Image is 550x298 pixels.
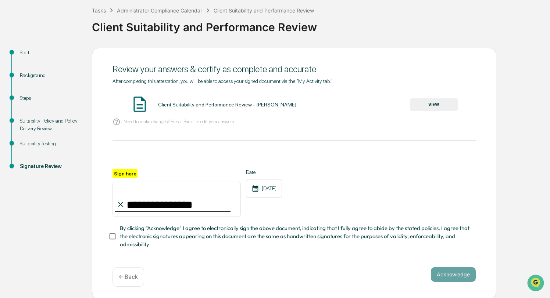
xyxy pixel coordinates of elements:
a: 🖐️Preclearance [4,90,50,103]
label: Sign here [113,169,137,178]
a: 🗄️Attestations [50,90,94,103]
button: VIEW [410,98,458,111]
div: Start [20,49,80,57]
div: Tasks [92,7,106,14]
div: Client Suitability and Performance Review - [PERSON_NAME] [158,102,296,108]
a: 🔎Data Lookup [4,103,49,117]
button: Start new chat [125,58,134,67]
div: Signature Review [20,163,80,170]
span: Preclearance [15,92,47,100]
div: Steps [20,94,80,102]
span: Attestations [61,92,91,100]
span: Pylon [73,124,89,130]
div: Background [20,72,80,79]
img: Document Icon [131,95,149,113]
div: 🗄️ [53,93,59,99]
div: 🔎 [7,107,13,113]
p: How can we help? [7,15,134,27]
a: Powered byPylon [52,124,89,130]
img: 1746055101610-c473b297-6a78-478c-a979-82029cc54cd1 [7,56,21,69]
span: By clicking "Acknowledge" I agree to electronically sign the above document, indicating that I fu... [120,224,470,249]
div: Client Suitability and Performance Review [214,7,314,14]
div: Client Suitability and Performance Review [92,15,546,34]
div: Administrator Compliance Calendar [117,7,202,14]
div: Suitability Testing [20,140,80,148]
span: Data Lookup [15,106,46,114]
div: Suitability Policy and Policy Delivery Review [20,117,80,132]
p: ← Back [119,273,138,280]
div: Review your answers & certify as complete and accurate [113,64,476,74]
input: Clear [19,33,121,41]
p: Need to make changes? Press "Back" to edit your answers [124,119,234,124]
div: We're available if you need us! [25,63,93,69]
div: Start new chat [25,56,121,63]
iframe: Open customer support [526,274,546,294]
div: 🖐️ [7,93,13,99]
label: Date [246,169,282,175]
div: [DATE] [246,179,282,198]
button: Acknowledge [431,267,476,282]
span: After completing this attestation, you will be able to access your signed document via the "My Ac... [113,78,332,84]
